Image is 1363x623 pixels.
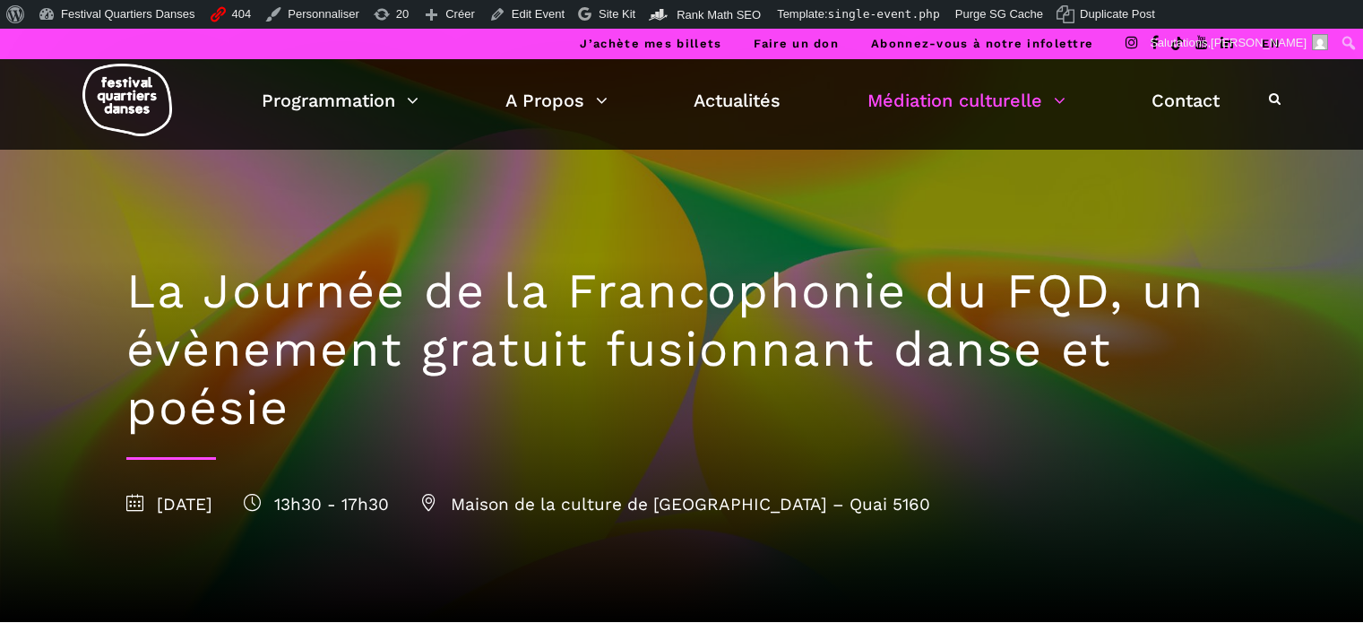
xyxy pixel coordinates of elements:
[754,37,839,50] a: Faire un don
[420,494,930,515] span: Maison de la culture de [GEOGRAPHIC_DATA] – Quai 5160
[677,8,761,22] span: Rank Math SEO
[580,37,721,50] a: J’achète mes billets
[1143,29,1335,57] a: Salutations,
[1211,36,1307,49] span: [PERSON_NAME]
[126,494,212,515] span: [DATE]
[1152,85,1220,116] a: Contact
[871,37,1093,50] a: Abonnez-vous à notre infolettre
[126,263,1238,437] h1: La Journée de la Francophonie du FQD, un évènement gratuit fusionnant danse et poésie
[244,494,389,515] span: 13h30 - 17h30
[867,85,1065,116] a: Médiation culturelle
[828,7,940,21] span: single-event.php
[82,64,172,136] img: logo-fqd-med
[694,85,781,116] a: Actualités
[262,85,418,116] a: Programmation
[505,85,608,116] a: A Propos
[599,7,635,21] span: Site Kit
